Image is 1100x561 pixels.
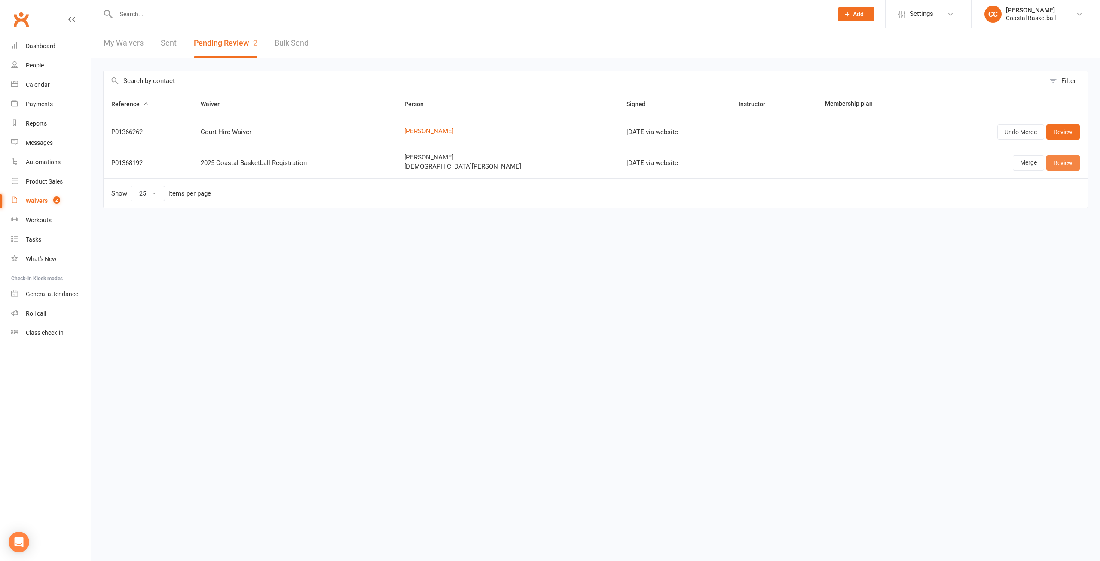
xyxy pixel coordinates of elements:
[404,128,611,135] a: [PERSON_NAME]
[253,38,257,47] span: 2
[11,56,91,75] a: People
[111,101,149,107] span: Reference
[111,186,211,201] div: Show
[275,28,309,58] a: Bulk Send
[26,120,47,127] div: Reports
[1046,124,1080,140] a: Review
[111,99,149,109] button: Reference
[997,124,1044,140] button: Undo Merge
[1006,14,1056,22] div: Coastal Basketball
[26,139,53,146] div: Messages
[817,91,923,117] th: Membership plan
[11,211,91,230] a: Workouts
[26,255,57,262] div: What's New
[104,28,144,58] a: My Waivers
[11,191,91,211] a: Waivers 2
[194,28,257,58] button: Pending Review2
[26,159,61,166] div: Automations
[11,285,91,304] a: General attendance kiosk mode
[168,190,211,197] div: items per page
[1046,155,1080,171] a: Review
[26,101,53,107] div: Payments
[201,159,389,167] div: 2025 Coastal Basketball Registration
[838,7,874,21] button: Add
[739,101,775,107] span: Instructor
[53,196,60,204] span: 2
[10,9,32,30] a: Clubworx
[111,129,185,136] div: P01366262
[404,154,611,161] span: [PERSON_NAME]
[26,62,44,69] div: People
[104,71,1045,91] input: Search by contact
[26,81,50,88] div: Calendar
[111,159,185,167] div: P01368192
[11,75,91,95] a: Calendar
[626,159,724,167] div: [DATE] via website
[11,172,91,191] a: Product Sales
[404,99,433,109] button: Person
[11,95,91,114] a: Payments
[26,236,41,243] div: Tasks
[11,249,91,269] a: What's New
[984,6,1002,23] div: CC
[26,217,52,224] div: Workouts
[11,323,91,343] a: Class kiosk mode
[201,101,229,107] span: Waiver
[26,291,78,297] div: General attendance
[201,99,229,109] button: Waiver
[626,101,655,107] span: Signed
[26,310,46,317] div: Roll call
[626,129,724,136] div: [DATE] via website
[11,37,91,56] a: Dashboard
[9,532,29,552] div: Open Intercom Messenger
[1045,71,1088,91] button: Filter
[11,304,91,323] a: Roll call
[910,4,933,24] span: Settings
[26,197,48,204] div: Waivers
[113,8,827,20] input: Search...
[26,178,63,185] div: Product Sales
[404,163,611,170] span: [DEMOGRAPHIC_DATA][PERSON_NAME]
[626,99,655,109] button: Signed
[739,99,775,109] button: Instructor
[11,230,91,249] a: Tasks
[1061,76,1076,86] div: Filter
[201,129,389,136] div: Court Hire Waiver
[161,28,177,58] a: Sent
[26,329,64,336] div: Class check-in
[1006,6,1056,14] div: [PERSON_NAME]
[404,101,433,107] span: Person
[26,43,55,49] div: Dashboard
[1013,155,1044,171] a: Merge
[11,153,91,172] a: Automations
[11,133,91,153] a: Messages
[11,114,91,133] a: Reports
[853,11,864,18] span: Add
